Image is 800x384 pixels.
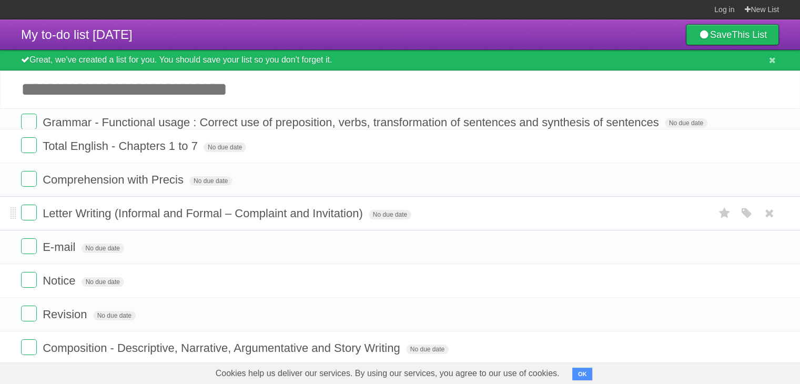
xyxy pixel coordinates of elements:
span: Letter Writing (Informal and Formal – Complaint and Invitation) [43,207,366,220]
label: Done [21,171,37,187]
span: Cookies help us deliver our services. By using our services, you agree to our use of cookies. [205,363,570,384]
b: This List [732,29,767,40]
span: Revision [43,308,89,321]
label: Done [21,339,37,355]
span: Total English - Chapters 1 to 7 [43,139,200,153]
span: No due date [204,143,246,152]
span: Grammar - Functional usage : Correct use of preposition, verbs, transformation of sentences and s... [43,116,661,129]
label: Done [21,114,37,129]
span: No due date [82,277,124,287]
span: No due date [93,311,136,320]
label: Star task [715,205,735,222]
label: Done [21,272,37,288]
span: No due date [82,244,124,253]
label: Done [21,306,37,321]
span: E-mail [43,240,78,254]
button: OK [572,368,593,380]
label: Done [21,137,37,153]
span: No due date [406,345,449,354]
label: Done [21,205,37,220]
span: My to-do list [DATE] [21,27,133,42]
span: No due date [189,176,232,186]
span: Notice [43,274,78,287]
span: Comprehension with Precis [43,173,186,186]
label: Done [21,238,37,254]
a: SaveThis List [686,24,779,45]
span: No due date [665,118,707,128]
span: No due date [369,210,411,219]
span: Composition - Descriptive, Narrative, Argumentative and Story Writing [43,341,402,355]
